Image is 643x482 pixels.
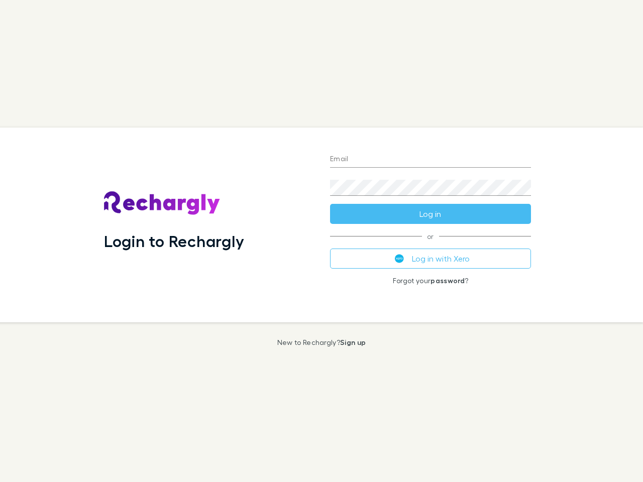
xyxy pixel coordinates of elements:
a: Sign up [340,338,366,346]
h1: Login to Rechargly [104,231,244,251]
p: New to Rechargly? [277,338,366,346]
span: or [330,236,531,236]
button: Log in [330,204,531,224]
button: Log in with Xero [330,249,531,269]
img: Rechargly's Logo [104,191,221,215]
p: Forgot your ? [330,277,531,285]
img: Xero's logo [395,254,404,263]
a: password [431,276,465,285]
